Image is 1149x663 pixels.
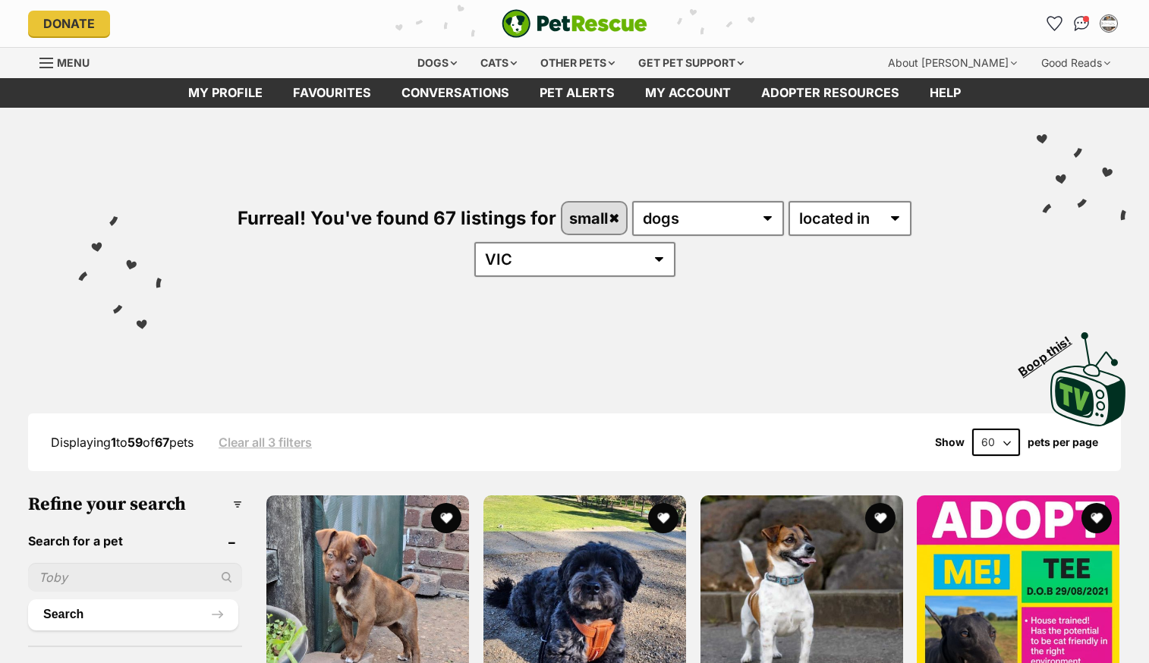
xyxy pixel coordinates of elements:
[386,78,524,108] a: conversations
[173,78,278,108] a: My profile
[28,494,242,515] h3: Refine your search
[562,203,627,234] a: small
[1042,11,1121,36] ul: Account quick links
[628,48,754,78] div: Get pet support
[1028,436,1098,448] label: pets per page
[1050,332,1126,426] img: PetRescue TV logo
[648,503,678,533] button: favourite
[238,207,556,229] span: Furreal! You've found 67 listings for
[28,599,238,630] button: Search
[914,78,976,108] a: Help
[57,56,90,69] span: Menu
[111,435,116,450] strong: 1
[1050,319,1126,429] a: Boop this!
[1097,11,1121,36] button: My account
[1031,48,1121,78] div: Good Reads
[746,78,914,108] a: Adopter resources
[877,48,1028,78] div: About [PERSON_NAME]
[28,563,242,592] input: Toby
[630,78,746,108] a: My account
[127,435,143,450] strong: 59
[431,503,461,533] button: favourite
[28,11,110,36] a: Donate
[1101,16,1116,31] img: Kirsty Rice profile pic
[530,48,625,78] div: Other pets
[1074,16,1090,31] img: chat-41dd97257d64d25036548639549fe6c8038ab92f7586957e7f3b1b290dea8141.svg
[219,435,312,449] a: Clear all 3 filters
[51,435,194,450] span: Displaying to of pets
[278,78,386,108] a: Favourites
[524,78,630,108] a: Pet alerts
[407,48,467,78] div: Dogs
[502,9,647,38] img: logo-e224e6f780fb5917bec1dbf3a21bbac754714ae5b6737aabdf751b685950b380.svg
[39,48,100,75] a: Menu
[1016,324,1086,379] span: Boop this!
[1042,11,1066,36] a: Favourites
[470,48,527,78] div: Cats
[864,503,895,533] button: favourite
[28,534,242,548] header: Search for a pet
[502,9,647,38] a: PetRescue
[1081,503,1112,533] button: favourite
[1069,11,1094,36] a: Conversations
[155,435,169,450] strong: 67
[935,436,965,448] span: Show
